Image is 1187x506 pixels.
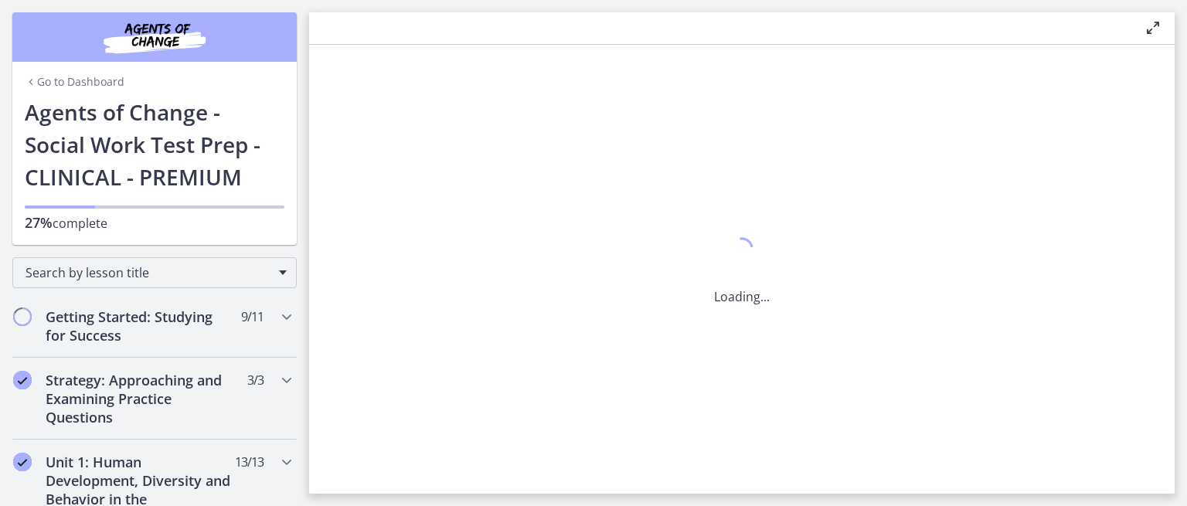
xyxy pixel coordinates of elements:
i: Completed [13,453,32,471]
span: 9 / 11 [241,307,264,326]
div: 1 [714,233,770,269]
img: Agents of Change Social Work Test Prep [62,19,247,56]
span: 27% [25,213,53,232]
div: Search by lesson title [12,257,297,288]
h2: Strategy: Approaching and Examining Practice Questions [46,371,234,426]
span: Search by lesson title [26,264,271,281]
h2: Getting Started: Studying for Success [46,307,234,345]
p: complete [25,213,284,233]
h1: Agents of Change - Social Work Test Prep - CLINICAL - PREMIUM [25,96,284,193]
a: Go to Dashboard [25,74,124,90]
span: 3 / 3 [247,371,264,389]
p: Loading... [714,287,770,306]
i: Completed [13,371,32,389]
span: 13 / 13 [235,453,264,471]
